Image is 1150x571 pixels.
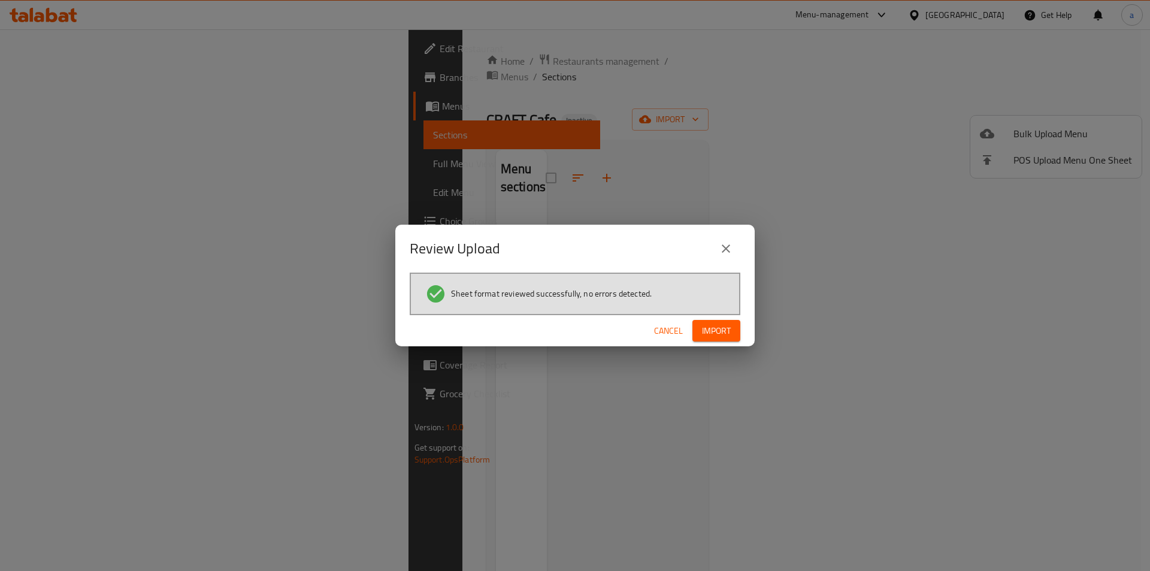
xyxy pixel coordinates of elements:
[712,234,740,263] button: close
[410,239,500,258] h2: Review Upload
[692,320,740,342] button: Import
[649,320,688,342] button: Cancel
[654,324,683,339] span: Cancel
[702,324,731,339] span: Import
[451,288,652,300] span: Sheet format reviewed successfully, no errors detected.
